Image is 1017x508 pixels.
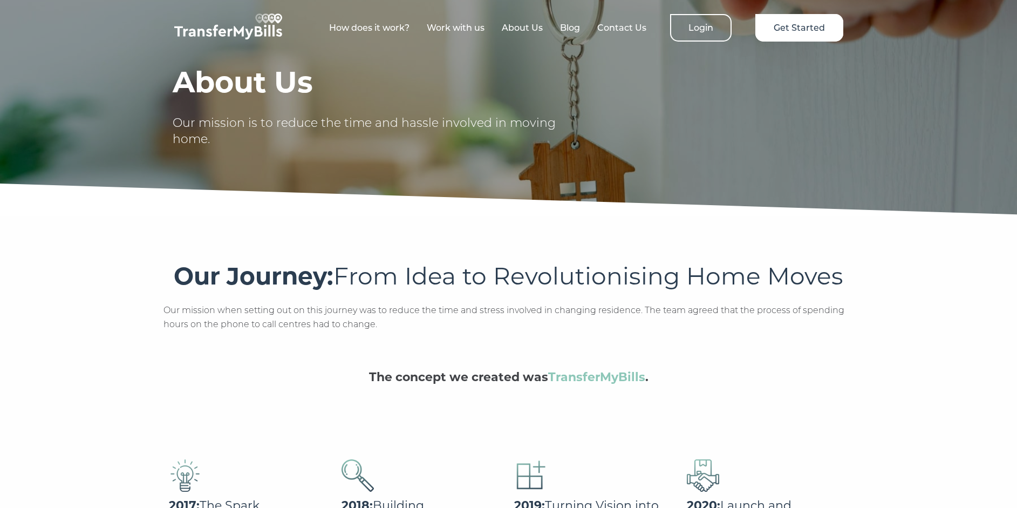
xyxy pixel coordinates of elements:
[173,115,586,147] p: Our mission is to reduce the time and hassle involved in moving home.
[174,13,282,39] img: TransferMyBills.com - Helping ease the stress of moving
[597,23,646,33] a: Contact Us
[687,459,719,492] img: suppliers.png
[173,65,586,99] h1: About Us
[502,23,543,33] a: About Us
[548,370,645,384] strong: TransferMyBills
[163,303,854,331] p: Our mission when setting out on this journey was to reduce the time and stress involved in changi...
[560,23,580,33] a: Blog
[670,14,732,42] a: Login
[174,257,843,295] h2: Our Journey:
[514,459,547,492] img: add-icon.png
[342,459,374,492] img: search-icon.png
[333,261,843,290] span: From Idea to Revolutionising Home Moves
[169,459,201,492] img: idea-icon.png
[427,23,484,33] a: Work with us
[755,14,843,42] a: Get Started
[329,23,409,33] a: How does it work?
[369,370,649,384] strong: The concept we created was .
